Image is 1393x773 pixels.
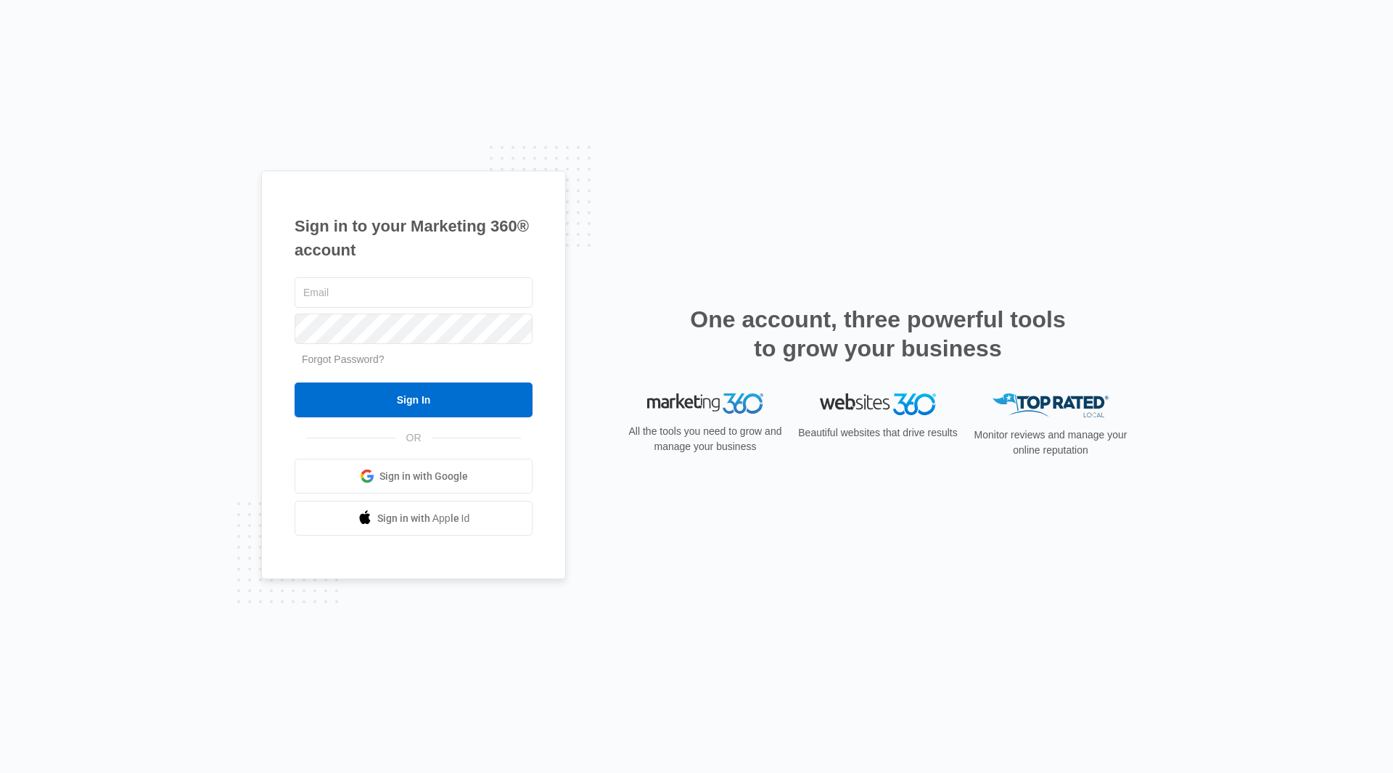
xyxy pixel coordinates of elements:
span: Sign in with Apple Id [377,511,470,526]
input: Sign In [295,383,533,417]
a: Forgot Password? [302,353,385,365]
img: Top Rated Local [993,393,1109,417]
p: Monitor reviews and manage your online reputation [969,428,1132,458]
span: Sign in with Google [379,469,468,484]
a: Sign in with Apple Id [295,501,533,536]
h2: One account, three powerful tools to grow your business [686,305,1070,363]
h1: Sign in to your Marketing 360® account [295,214,533,262]
input: Email [295,277,533,308]
img: Websites 360 [820,393,936,414]
a: Sign in with Google [295,459,533,494]
p: All the tools you need to grow and manage your business [624,424,786,454]
span: OR [396,430,432,446]
img: Marketing 360 [647,393,763,414]
p: Beautiful websites that drive results [797,425,959,441]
